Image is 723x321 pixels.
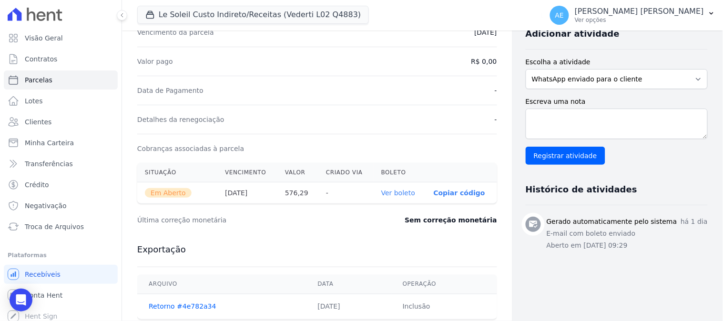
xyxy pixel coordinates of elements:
[542,2,723,29] button: AE [PERSON_NAME] [PERSON_NAME] Ver opções
[4,154,118,173] a: Transferências
[4,196,118,215] a: Negativação
[25,201,67,211] span: Negativação
[137,115,224,124] dt: Detalhes da renegociação
[374,163,426,182] th: Boleto
[25,96,43,106] span: Lotes
[526,147,605,165] input: Registrar atividade
[474,28,497,37] dd: [DATE]
[25,270,61,279] span: Recebíveis
[306,275,391,294] th: Data
[25,54,57,64] span: Contratos
[137,215,350,225] dt: Última correção monetária
[4,133,118,152] a: Minha Carteira
[25,180,49,190] span: Crédito
[318,182,374,204] th: -
[471,57,497,66] dd: R$ 0,00
[4,29,118,48] a: Visão Geral
[526,184,637,195] h3: Histórico de atividades
[4,70,118,90] a: Parcelas
[217,163,277,182] th: Vencimento
[4,265,118,284] a: Recebíveis
[145,188,192,198] span: Em Aberto
[217,182,277,204] th: [DATE]
[547,229,708,239] p: E-mail com boleto enviado
[137,57,173,66] dt: Valor pago
[149,303,216,311] a: Retorno #4e782a34
[137,244,497,255] h3: Exportação
[137,6,369,24] button: Le Soleil Custo Indireto/Receitas (Vederti L02 Q4883)
[25,222,84,231] span: Troca de Arquivos
[434,189,485,197] button: Copiar código
[137,28,214,37] dt: Vencimento da parcela
[526,97,708,107] label: Escreva uma nota
[4,91,118,110] a: Lotes
[25,75,52,85] span: Parcelas
[495,86,497,95] dd: -
[306,294,391,320] td: [DATE]
[277,163,318,182] th: Valor
[495,115,497,124] dd: -
[137,144,244,153] dt: Cobranças associadas à parcela
[555,12,564,19] span: AE
[137,86,204,95] dt: Data de Pagamento
[391,275,497,294] th: Operação
[25,138,74,148] span: Minha Carteira
[381,189,415,197] a: Ver boleto
[405,215,497,225] dd: Sem correção monetária
[10,289,32,311] div: Open Intercom Messenger
[137,163,217,182] th: Situação
[681,217,708,227] p: há 1 dia
[25,117,51,127] span: Clientes
[526,28,620,40] h3: Adicionar atividade
[137,275,306,294] th: Arquivo
[25,159,73,169] span: Transferências
[4,112,118,131] a: Clientes
[318,163,374,182] th: Criado via
[4,286,118,305] a: Conta Hent
[547,241,708,251] p: Aberto em [DATE] 09:29
[4,50,118,69] a: Contratos
[4,175,118,194] a: Crédito
[391,294,497,320] td: Inclusão
[25,291,62,300] span: Conta Hent
[547,217,677,227] h3: Gerado automaticamente pelo sistema
[575,16,704,24] p: Ver opções
[277,182,318,204] th: 576,29
[4,217,118,236] a: Troca de Arquivos
[575,7,704,16] p: [PERSON_NAME] [PERSON_NAME]
[526,57,708,67] label: Escolha a atividade
[8,250,114,261] div: Plataformas
[25,33,63,43] span: Visão Geral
